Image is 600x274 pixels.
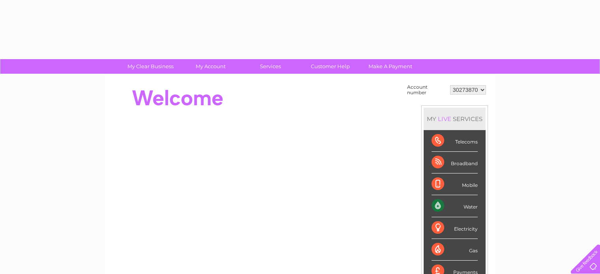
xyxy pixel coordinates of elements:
div: LIVE [436,115,453,123]
div: Electricity [432,217,478,239]
a: Customer Help [298,59,363,74]
div: MY SERVICES [424,108,486,130]
div: Water [432,195,478,217]
div: Telecoms [432,130,478,152]
div: Broadband [432,152,478,173]
a: Make A Payment [358,59,423,74]
a: My Clear Business [118,59,183,74]
a: My Account [178,59,243,74]
a: Services [238,59,303,74]
div: Mobile [432,173,478,195]
td: Account number [405,82,448,97]
div: Gas [432,239,478,261]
